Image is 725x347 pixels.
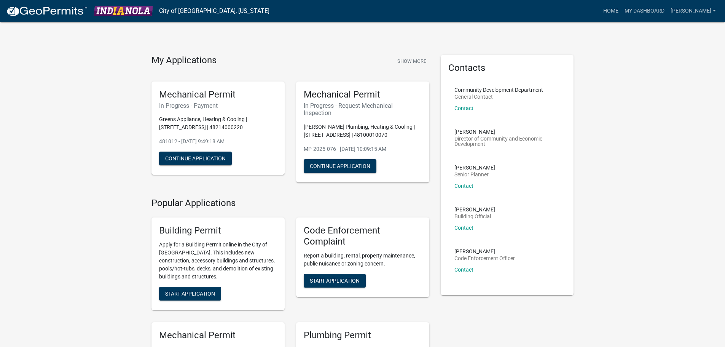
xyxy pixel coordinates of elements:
p: [PERSON_NAME] [454,207,495,212]
a: Contact [454,183,473,189]
h6: In Progress - Payment [159,102,277,109]
p: [PERSON_NAME] [454,129,560,134]
button: Continue Application [159,152,232,165]
p: Code Enforcement Officer [454,256,515,261]
span: Start Application [310,278,360,284]
a: Contact [454,225,473,231]
h4: My Applications [151,55,217,66]
a: City of [GEOGRAPHIC_DATA], [US_STATE] [159,5,269,18]
a: My Dashboard [621,4,668,18]
span: Start Application [165,291,215,297]
p: Apply for a Building Permit online in the City of [GEOGRAPHIC_DATA]. This includes new constructi... [159,241,277,281]
p: [PERSON_NAME] [454,165,495,170]
p: Report a building, rental, property maintenance, public nuisance or zoning concern. [304,252,422,268]
h5: Building Permit [159,225,277,236]
button: Start Application [159,287,221,301]
p: MP-2025-076 - [DATE] 10:09:15 AM [304,145,422,153]
p: Community Development Department [454,87,543,93]
h5: Mechanical Permit [159,330,277,341]
button: Start Application [304,274,366,288]
p: Director of Community and Economic Development [454,136,560,147]
p: General Contact [454,94,543,99]
p: Building Official [454,214,495,219]
h4: Popular Applications [151,198,429,209]
p: [PERSON_NAME] [454,249,515,254]
a: Contact [454,267,473,273]
p: Senior Planner [454,172,495,177]
a: Home [600,4,621,18]
img: City of Indianola, Iowa [94,6,153,16]
a: Contact [454,105,473,111]
p: [PERSON_NAME] Plumbing, Heating & Cooling | [STREET_ADDRESS] | 48100010070 [304,123,422,139]
h6: In Progress - Request Mechanical Inspection [304,102,422,117]
button: Continue Application [304,159,376,173]
h5: Mechanical Permit [159,89,277,100]
h5: Plumbing Permit [304,330,422,341]
a: [PERSON_NAME] [668,4,719,18]
h5: Code Enforcement Complaint [304,225,422,247]
p: 481012 - [DATE] 9:49:18 AM [159,138,277,146]
h5: Contacts [448,62,566,74]
p: Greens Appliance, Heating & Cooling | [STREET_ADDRESS] | 48214000220 [159,115,277,131]
button: Show More [394,55,429,67]
h5: Mechanical Permit [304,89,422,100]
